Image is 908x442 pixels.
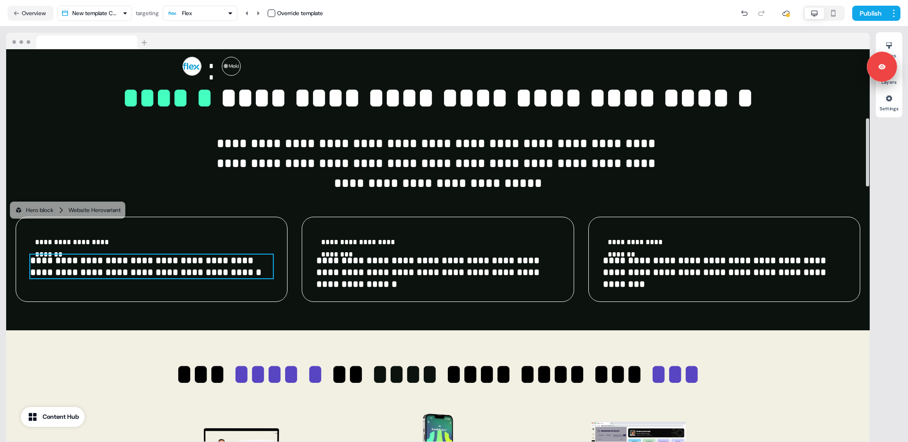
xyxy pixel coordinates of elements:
[876,38,902,59] button: Styles
[72,9,119,18] div: New template Copy
[69,205,121,215] div: Website Hero variant
[15,205,53,215] div: Hero block
[277,9,323,18] div: Override template
[43,412,79,422] div: Content Hub
[21,407,85,427] button: Content Hub
[6,33,151,50] img: Browser topbar
[182,9,192,18] div: Flex
[8,6,53,21] button: Overview
[136,9,159,18] div: targeting
[852,6,887,21] button: Publish
[163,6,237,21] button: Flex
[876,91,902,112] button: Settings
